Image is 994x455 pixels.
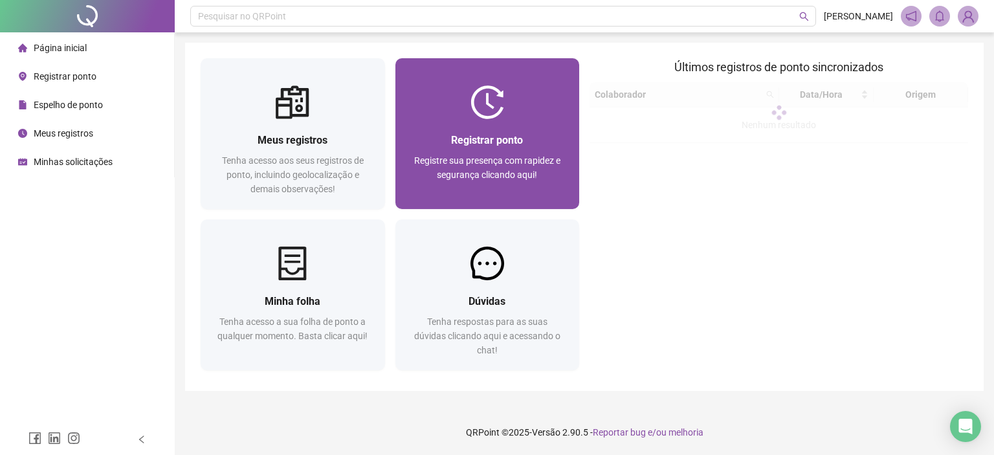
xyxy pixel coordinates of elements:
span: Minhas solicitações [34,157,113,167]
span: bell [934,10,945,22]
span: left [137,435,146,444]
span: Registrar ponto [451,134,523,146]
span: file [18,100,27,109]
a: Meus registrosTenha acesso aos seus registros de ponto, incluindo geolocalização e demais observa... [201,58,385,209]
span: Meus registros [258,134,327,146]
span: [PERSON_NAME] [824,9,893,23]
span: schedule [18,157,27,166]
span: Reportar bug e/ou melhoria [593,427,703,438]
span: Meus registros [34,128,93,139]
span: Dúvidas [469,295,505,307]
span: clock-circle [18,129,27,138]
span: Tenha respostas para as suas dúvidas clicando aqui e acessando o chat! [414,316,560,355]
span: linkedin [48,432,61,445]
span: home [18,43,27,52]
span: facebook [28,432,41,445]
span: Registrar ponto [34,71,96,82]
a: Minha folhaTenha acesso a sua folha de ponto a qualquer momento. Basta clicar aqui! [201,219,385,370]
span: search [799,12,809,21]
span: Espelho de ponto [34,100,103,110]
span: Registre sua presença com rapidez e segurança clicando aqui! [414,155,560,180]
span: Tenha acesso a sua folha de ponto a qualquer momento. Basta clicar aqui! [217,316,368,341]
span: notification [905,10,917,22]
div: Open Intercom Messenger [950,411,981,442]
img: 90501 [958,6,978,26]
span: environment [18,72,27,81]
span: Tenha acesso aos seus registros de ponto, incluindo geolocalização e demais observações! [222,155,364,194]
span: Página inicial [34,43,87,53]
span: instagram [67,432,80,445]
a: DúvidasTenha respostas para as suas dúvidas clicando aqui e acessando o chat! [395,219,580,370]
a: Registrar pontoRegistre sua presença com rapidez e segurança clicando aqui! [395,58,580,209]
footer: QRPoint © 2025 - 2.90.5 - [175,410,994,455]
span: Versão [532,427,560,438]
span: Últimos registros de ponto sincronizados [674,60,883,74]
span: Minha folha [265,295,320,307]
